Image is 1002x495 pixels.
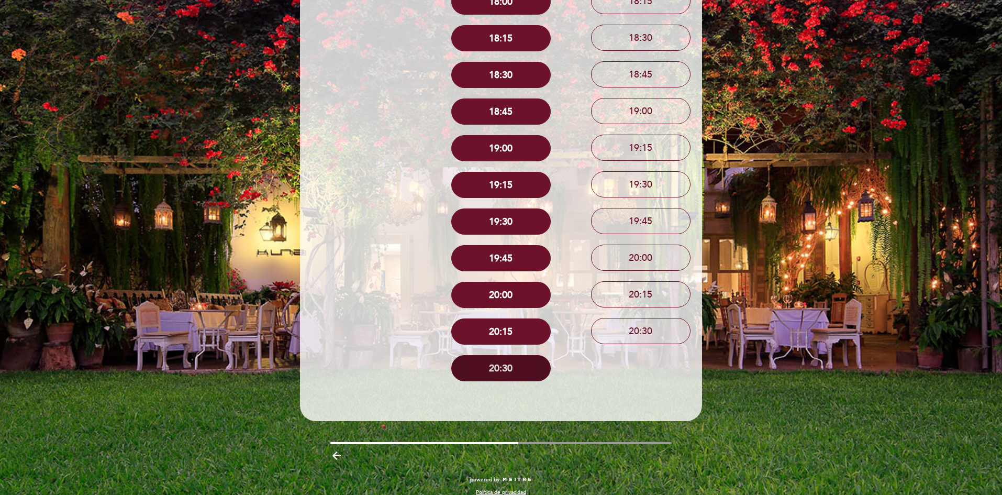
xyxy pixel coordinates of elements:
button: 18:45 [451,98,551,125]
button: 19:00 [591,98,691,124]
button: 20:15 [591,281,691,307]
button: 20:30 [451,355,551,381]
button: 19:15 [591,135,691,161]
i: arrow_backward [330,449,343,462]
button: 19:30 [451,208,551,235]
button: 19:45 [591,208,691,234]
button: 19:15 [451,172,551,198]
button: 20:30 [591,318,691,344]
button: 20:00 [591,245,691,271]
button: 20:15 [451,318,551,345]
button: 19:45 [451,245,551,271]
button: 19:30 [591,171,691,197]
a: powered by [470,476,532,483]
button: 18:30 [591,25,691,51]
button: 18:15 [451,25,551,51]
button: 18:45 [591,61,691,87]
button: 20:00 [451,282,551,308]
img: MEITRE [502,477,532,482]
span: powered by [470,476,499,483]
button: 19:00 [451,135,551,161]
button: 18:30 [451,62,551,88]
